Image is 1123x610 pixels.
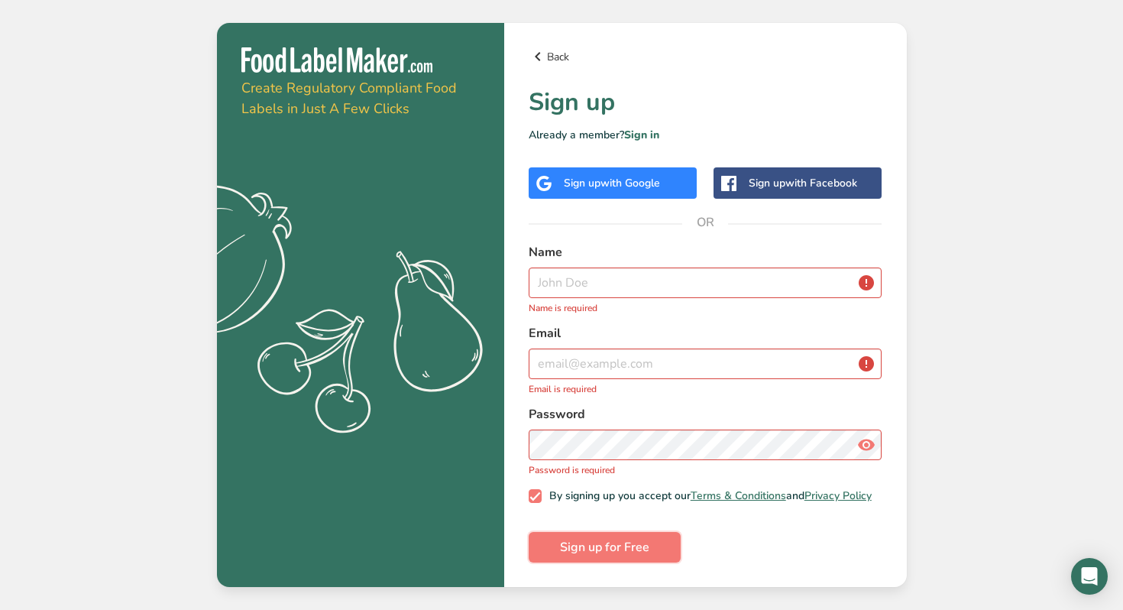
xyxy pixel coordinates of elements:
[529,127,882,143] p: Already a member?
[542,489,872,503] span: By signing up you accept our and
[624,128,659,142] a: Sign in
[785,176,857,190] span: with Facebook
[529,47,882,66] a: Back
[1071,558,1108,595] div: Open Intercom Messenger
[691,488,786,503] a: Terms & Conditions
[529,349,882,379] input: email@example.com
[529,84,882,121] h1: Sign up
[529,243,882,261] label: Name
[682,200,728,245] span: OR
[529,382,882,396] p: Email is required
[529,463,882,477] p: Password is required
[564,175,660,191] div: Sign up
[241,47,432,73] img: Food Label Maker
[529,324,882,342] label: Email
[804,488,872,503] a: Privacy Policy
[529,405,882,423] label: Password
[600,176,660,190] span: with Google
[529,532,681,563] button: Sign up for Free
[560,538,649,556] span: Sign up for Free
[241,79,457,118] span: Create Regulatory Compliant Food Labels in Just A Few Clicks
[529,268,882,298] input: John Doe
[529,301,882,315] p: Name is required
[749,175,857,191] div: Sign up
